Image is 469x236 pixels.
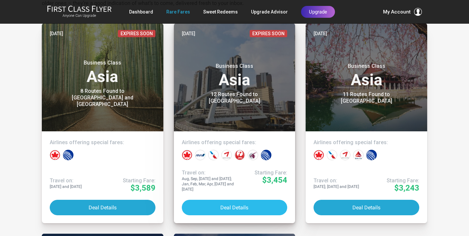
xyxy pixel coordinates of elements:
span: Expires Soon [250,30,287,37]
time: [DATE] [314,30,327,37]
button: My Account [383,8,422,16]
button: Deal Details [182,200,288,215]
a: Upgrade Advisor [251,6,288,18]
div: 11 Routes Found to [GEOGRAPHIC_DATA] [325,91,408,104]
div: 8 Routes Found to [GEOGRAPHIC_DATA] and [GEOGRAPHIC_DATA] [61,88,144,108]
small: Business Class [61,60,144,66]
h4: Airlines offering special fares: [314,139,419,146]
div: United [261,150,271,160]
button: Deal Details [50,200,155,215]
small: Business Class [325,63,408,69]
div: Delta Airlines [353,150,364,160]
h4: Airlines offering special fares: [50,139,155,146]
a: Dashboard [129,6,153,18]
div: Asiana [340,150,350,160]
span: My Account [383,8,411,16]
time: [DATE] [50,30,63,37]
div: 12 Routes Found to [GEOGRAPHIC_DATA] [193,91,276,104]
div: United [63,150,73,160]
div: All Nippon Airways [195,150,206,160]
img: First Class Flyer [47,5,112,12]
small: Business Class [193,63,276,69]
h3: Asia [50,60,155,85]
a: Rare Fares [166,6,190,18]
div: Qatar [248,150,258,160]
a: Upgrade [301,6,335,18]
h3: Asia [182,63,288,88]
a: [DATE]Expires SoonBusiness ClassAsia8 Routes Found to [GEOGRAPHIC_DATA] and [GEOGRAPHIC_DATA]Airl... [42,23,163,223]
div: American Airlines [327,150,337,160]
div: United [366,150,377,160]
a: [DATE]Expires SoonBusiness ClassAsia12 Routes Found to [GEOGRAPHIC_DATA]Airlines offering special... [174,23,295,223]
a: First Class FlyerAnyone Can Upgrade [47,5,112,18]
a: Sweet Redeems [203,6,238,18]
span: Expires Soon [118,30,155,37]
button: Deal Details [314,200,419,215]
div: American Airlines [208,150,219,160]
h4: Airlines offering special fares: [182,139,288,146]
div: Air Canada [50,150,60,160]
div: Air Canada [182,150,192,160]
div: Asiana [221,150,232,160]
h3: Asia [314,63,419,88]
time: [DATE] [182,30,195,37]
a: [DATE]Business ClassAsia11 Routes Found to [GEOGRAPHIC_DATA]Airlines offering special fares:Trave... [306,23,427,223]
div: Japan Airlines [234,150,245,160]
div: Air Canada [314,150,324,160]
small: Anyone Can Upgrade [47,13,112,18]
